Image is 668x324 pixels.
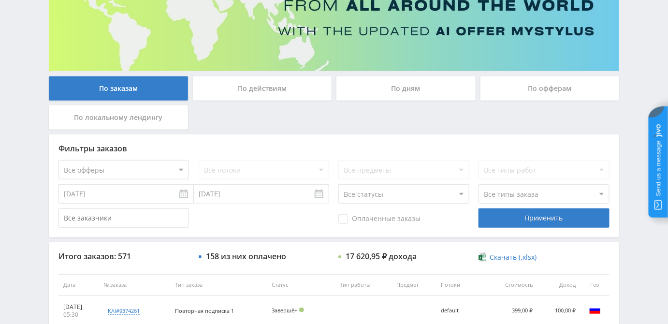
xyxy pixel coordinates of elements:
th: Доход [538,274,581,296]
a: Скачать (.xlsx) [479,252,537,262]
span: Завершён [272,307,298,314]
div: Применить [479,208,609,228]
span: Скачать (.xlsx) [490,253,537,261]
div: По офферам [480,76,620,101]
span: Оплаченные заказы [338,214,421,224]
div: kai#9374261 [108,307,140,315]
th: Статус [267,274,335,296]
div: 17 620,95 ₽ дохода [346,252,417,261]
div: 05:30 [63,311,94,319]
span: Подтвержден [299,308,304,312]
th: Гео [581,274,610,296]
div: Итого заказов: 571 [58,252,189,261]
div: По действиям [193,76,332,101]
th: Предмет [392,274,436,296]
th: № заказа [99,274,171,296]
div: [DATE] [63,303,94,311]
div: По заказам [49,76,188,101]
div: Фильтры заказов [58,144,610,153]
input: Все заказчики [58,208,189,228]
th: Стоимость [486,274,538,296]
div: 158 из них оплачено [206,252,286,261]
img: xlsx [479,252,487,262]
th: Тип работы [335,274,392,296]
th: Тип заказа [170,274,267,296]
th: Потоки [436,274,485,296]
div: default [441,308,480,314]
div: По дням [336,76,476,101]
img: rus.png [589,304,601,316]
span: Повторная подписка 1 [175,307,234,314]
div: По локальному лендингу [49,105,188,130]
th: Дата [58,274,99,296]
